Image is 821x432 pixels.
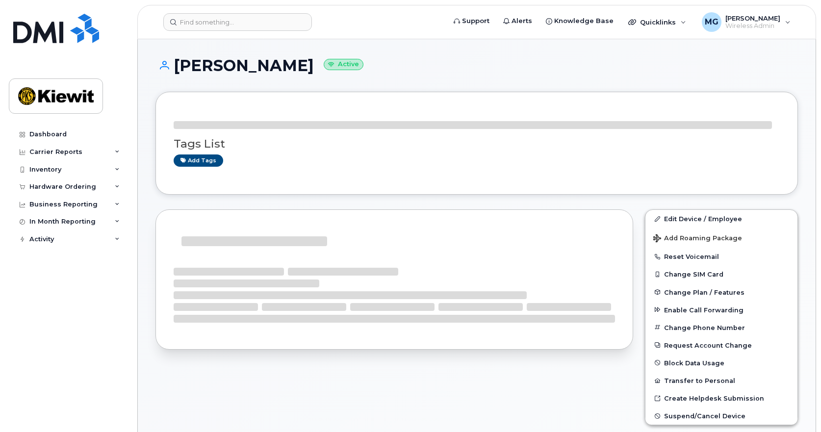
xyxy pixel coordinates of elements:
a: Add tags [174,154,223,167]
small: Active [324,59,363,70]
button: Transfer to Personal [645,372,797,389]
button: Request Account Change [645,336,797,354]
button: Block Data Usage [645,354,797,372]
span: Suspend/Cancel Device [664,412,745,420]
button: Add Roaming Package [645,228,797,248]
a: Create Helpdesk Submission [645,389,797,407]
span: Change Plan / Features [664,288,744,296]
button: Change Plan / Features [645,283,797,301]
span: Enable Call Forwarding [664,306,744,313]
h3: Tags List [174,138,780,150]
button: Enable Call Forwarding [645,301,797,319]
button: Suspend/Cancel Device [645,407,797,425]
button: Reset Voicemail [645,248,797,265]
span: Add Roaming Package [653,234,742,244]
h1: [PERSON_NAME] [155,57,798,74]
button: Change Phone Number [645,319,797,336]
a: Edit Device / Employee [645,210,797,228]
button: Change SIM Card [645,265,797,283]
